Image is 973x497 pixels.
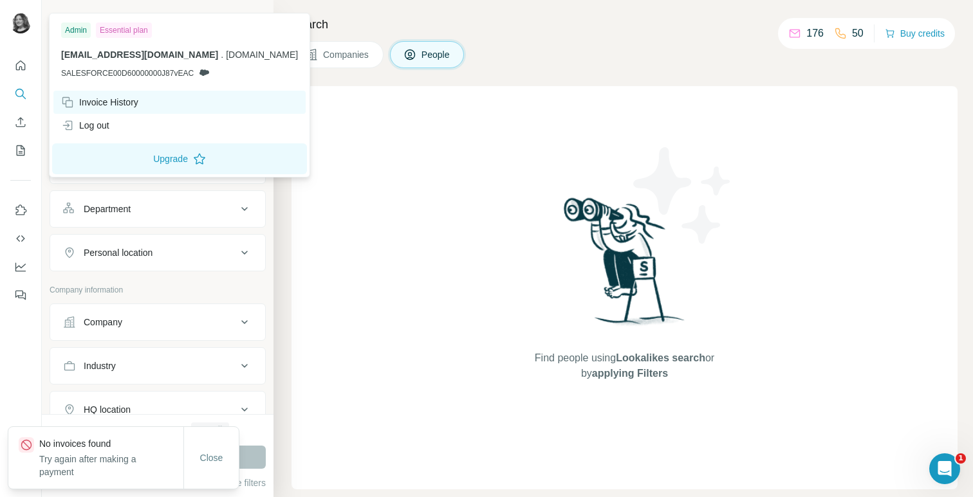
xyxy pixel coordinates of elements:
[10,199,31,222] button: Use Surfe on LinkedIn
[10,82,31,105] button: Search
[50,284,266,296] p: Company information
[616,352,705,363] span: Lookalikes search
[61,23,91,38] div: Admin
[84,246,153,259] div: Personal location
[625,138,741,253] img: Surfe Illustration - Stars
[10,13,31,33] img: Avatar
[10,139,31,162] button: My lists
[852,26,864,41] p: 50
[592,368,668,379] span: applying Filters
[50,307,265,338] button: Company
[323,48,370,61] span: Companies
[195,424,212,436] div: + 480
[10,227,31,250] button: Use Surfe API
[885,24,945,42] button: Buy credits
[956,453,966,464] span: 1
[84,359,116,372] div: Industry
[61,68,194,79] span: SALESFORCE00D60000000J87vEAC
[39,453,183,478] p: Try again after making a payment
[10,111,31,134] button: Enrich CSV
[10,255,31,278] button: Dashboard
[84,203,131,215] div: Department
[929,453,960,484] iframe: Intercom live chat
[50,12,90,23] div: New search
[39,437,183,450] p: No invoices found
[10,54,31,77] button: Quick start
[10,284,31,307] button: Feedback
[292,15,958,33] h4: Search
[52,143,307,174] button: Upgrade
[221,50,223,60] span: .
[86,422,228,438] div: 100 search results remaining
[84,403,131,416] div: HQ location
[224,8,273,27] button: Hide
[422,48,451,61] span: People
[50,194,265,224] button: Department
[96,23,152,38] div: Essential plan
[806,26,824,41] p: 176
[50,350,265,381] button: Industry
[50,394,265,425] button: HQ location
[50,237,265,268] button: Personal location
[226,50,298,60] span: [DOMAIN_NAME]
[61,50,218,60] span: [EMAIL_ADDRESS][DOMAIN_NAME]
[61,119,109,132] div: Log out
[84,316,122,329] div: Company
[521,350,727,381] span: Find people using or by
[200,451,223,464] span: Close
[61,96,138,109] div: Invoice History
[191,446,232,469] button: Close
[558,194,692,338] img: Surfe Illustration - Woman searching with binoculars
